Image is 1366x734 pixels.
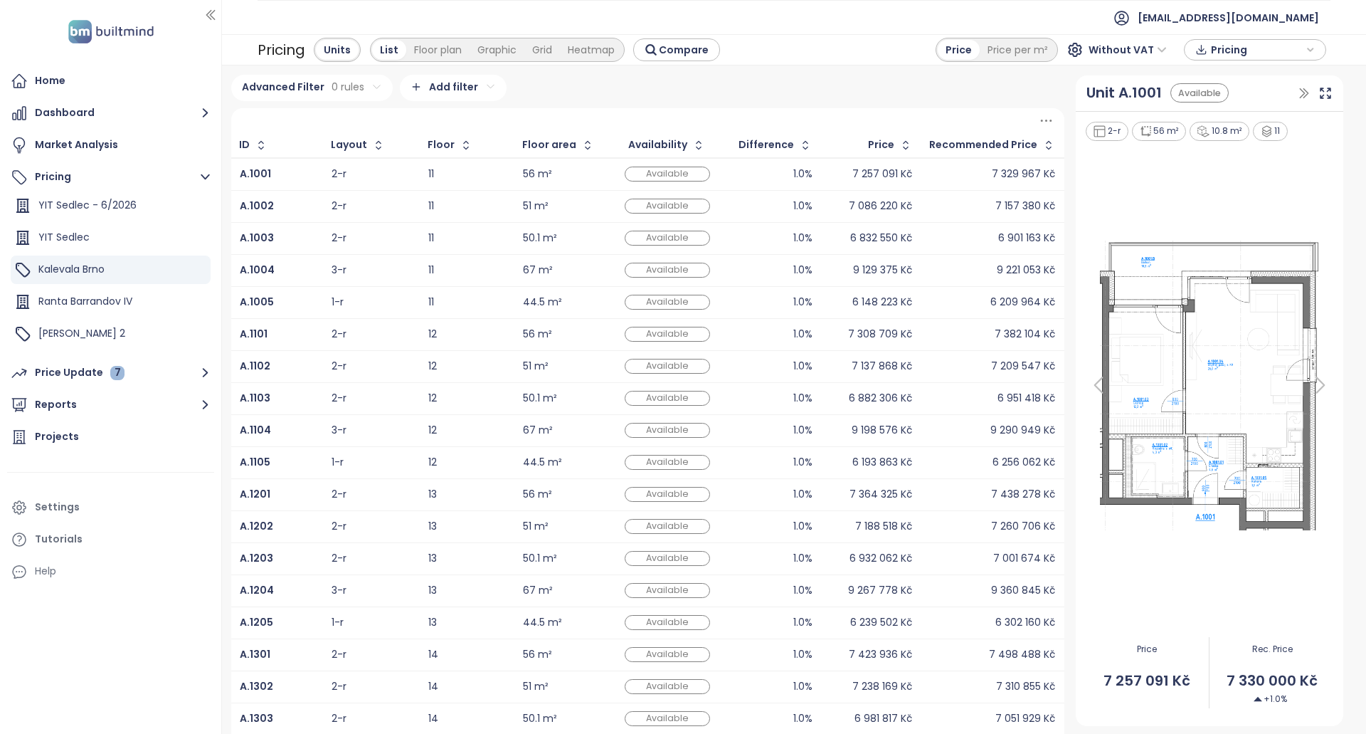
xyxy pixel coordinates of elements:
div: Unit A.1001 [1086,82,1162,104]
div: ID [239,140,250,150]
div: 50.1 m² [523,394,557,403]
div: 3-r [332,586,346,595]
div: Price Update [35,364,125,382]
div: 13 [428,586,505,595]
div: 1.0% [793,298,812,307]
b: A.1302 [240,679,273,693]
a: A.1205 [240,618,273,627]
div: 1.0% [793,714,812,723]
b: A.1102 [240,359,270,373]
a: A.1001 [240,169,271,179]
div: 2-r [1086,122,1128,141]
div: 6 882 306 Kč [849,394,912,403]
div: 56 m² [523,169,552,179]
div: 1.0% [793,169,812,179]
a: A.1103 [240,394,270,403]
a: A.1204 [240,586,274,595]
div: button [1192,39,1318,61]
div: Available [625,391,710,406]
div: 7 [110,366,125,380]
div: 6 932 062 Kč [849,554,912,563]
div: 14 [428,714,505,723]
div: 6 239 502 Kč [850,618,912,627]
a: A.1302 [240,682,273,691]
div: 44.5 m² [523,618,562,627]
div: 7 001 674 Kč [993,554,1055,563]
b: A.1002 [240,199,274,213]
div: 3-r [332,266,346,275]
div: 44.5 m² [523,458,562,467]
span: +1.0% [1254,693,1287,706]
a: A.1202 [240,522,273,531]
div: 7 086 220 Kč [849,201,912,211]
div: 2-r [332,490,346,499]
b: A.1101 [240,327,268,341]
b: A.1202 [240,519,273,533]
div: 1-r [332,298,344,307]
div: 1.0% [793,618,812,627]
div: 1.0% [793,394,812,403]
div: Recommended Price [929,140,1037,150]
b: A.1103 [240,391,270,405]
div: 1.0% [793,458,812,467]
div: 1.0% [793,682,812,691]
span: 7 257 091 Kč [1084,670,1209,692]
div: 1.0% [793,330,812,339]
div: 1.0% [793,426,812,435]
div: 7 364 325 Kč [849,490,912,499]
span: Compare [659,42,709,58]
div: Kalevala Brno [11,256,211,284]
div: List [372,40,406,60]
a: A.1303 [240,714,273,723]
div: 11 [428,266,505,275]
div: Floor [428,140,455,150]
div: Available [625,263,710,278]
div: Available [625,327,710,342]
div: 1-r [332,618,344,627]
div: Available [625,487,710,502]
span: 7 330 000 Kč [1209,670,1335,692]
div: 11 [428,234,505,243]
div: 6 256 062 Kč [992,458,1055,467]
div: Difference [738,140,794,150]
div: 7 382 104 Kč [995,330,1055,339]
span: Ranta Barrandov IV [38,294,132,308]
div: 10.8 m² [1190,122,1249,141]
div: Grid [524,40,560,60]
div: 56 m² [523,650,552,659]
b: A.1104 [240,423,271,437]
a: A.1005 [240,298,274,307]
b: A.1301 [240,647,270,661]
b: A.1201 [240,487,270,501]
div: Available [625,647,710,662]
div: 7 498 488 Kč [989,650,1055,659]
div: 9 267 778 Kč [848,586,912,595]
div: 9 290 949 Kč [990,426,1055,435]
div: 13 [428,522,505,531]
div: 51 m² [523,362,549,371]
div: 2-r [332,362,346,371]
span: 0 rules [332,79,364,95]
span: [EMAIL_ADDRESS][DOMAIN_NAME] [1138,1,1319,35]
div: Available [625,455,710,470]
b: A.1004 [240,263,275,277]
a: A.1102 [240,362,270,371]
img: Floor plan [1084,236,1335,535]
div: 50.1 m² [523,714,557,723]
div: Floor plan [406,40,470,60]
b: A.1205 [240,615,273,629]
div: 12 [428,362,505,371]
div: 7 438 278 Kč [991,490,1055,499]
div: 51 m² [523,201,549,211]
div: Pricing [258,37,305,63]
div: 56 m² [523,330,552,339]
div: 7 310 855 Kč [996,682,1055,691]
div: 6 209 964 Kč [990,298,1055,307]
div: Availability [628,140,687,150]
div: [PERSON_NAME] 2 [11,320,211,348]
div: Available [625,679,710,694]
div: 9 198 576 Kč [852,426,912,435]
a: A.1105 [240,458,270,467]
div: Floor area [522,140,576,150]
